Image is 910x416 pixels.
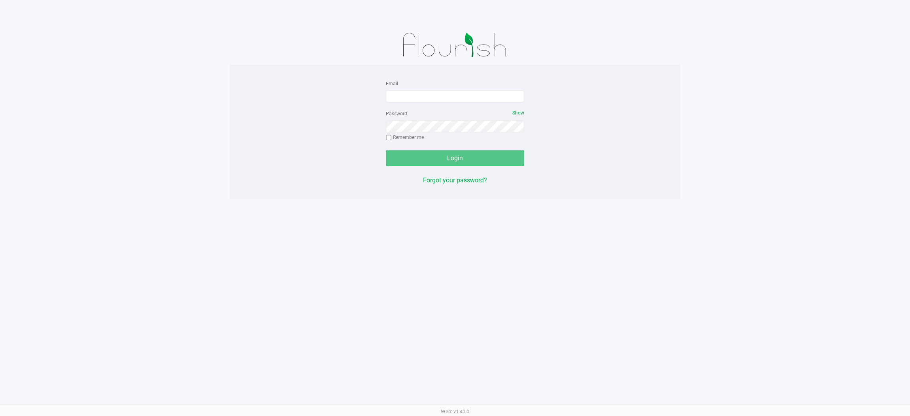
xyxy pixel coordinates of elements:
input: Remember me [386,135,391,141]
span: Web: v1.40.0 [441,409,469,414]
label: Password [386,110,407,117]
span: Show [512,110,524,116]
button: Forgot your password? [423,176,487,185]
label: Email [386,80,398,87]
label: Remember me [386,134,424,141]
